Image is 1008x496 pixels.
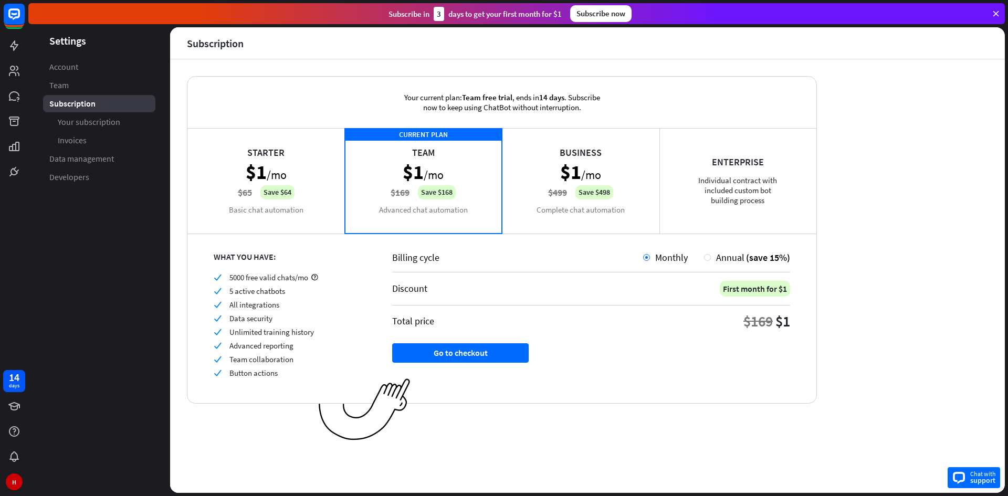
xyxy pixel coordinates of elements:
[214,314,222,322] i: check
[319,378,411,441] img: ec979a0a656117aaf919.png
[388,7,562,21] div: Subscribe in days to get your first month for $1
[720,281,790,297] div: First month for $1
[214,328,222,336] i: check
[229,313,272,323] span: Data security
[214,287,222,295] i: check
[746,251,790,263] span: (save 15%)
[28,34,170,48] header: Settings
[3,370,25,392] a: 14 days
[229,341,293,351] span: Advanced reporting
[214,369,222,377] i: check
[392,251,643,263] div: Billing cycle
[716,251,744,263] span: Annual
[389,77,615,128] div: Your current plan: , ends in . Subscribe now to keep using ChatBot without interruption.
[229,286,285,296] span: 5 active chatbots
[570,5,632,22] div: Subscribe now
[9,373,19,382] div: 14
[214,342,222,350] i: check
[970,469,996,479] span: Chat with
[970,476,996,485] span: support
[49,98,96,109] span: Subscription
[58,135,87,146] span: Invoices
[214,301,222,309] i: check
[229,327,314,337] span: Unlimited training history
[229,368,278,378] span: Button actions
[214,355,222,363] i: check
[434,7,444,21] div: 3
[43,58,155,76] a: Account
[43,77,155,94] a: Team
[214,251,366,262] div: WHAT YOU HAVE:
[49,153,114,164] span: Data management
[392,282,427,294] div: Discount
[539,92,564,102] span: 14 days
[9,382,19,389] div: days
[6,473,23,490] div: H
[49,172,89,183] span: Developers
[229,272,308,282] span: 5000 free valid chats/mo
[49,61,78,72] span: Account
[43,168,155,186] a: Developers
[462,92,512,102] span: Team free trial
[392,315,434,327] div: Total price
[214,273,222,281] i: check
[43,150,155,167] a: Data management
[8,4,40,36] button: Open LiveChat chat widget
[43,132,155,149] a: Invoices
[655,251,688,263] span: Monthly
[187,37,244,49] div: Subscription
[392,343,529,363] button: Go to checkout
[743,312,773,331] div: $169
[229,354,293,364] span: Team collaboration
[49,80,69,91] span: Team
[775,312,790,331] div: $1
[229,300,279,310] span: All integrations
[43,113,155,131] a: Your subscription
[58,117,120,128] span: Your subscription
